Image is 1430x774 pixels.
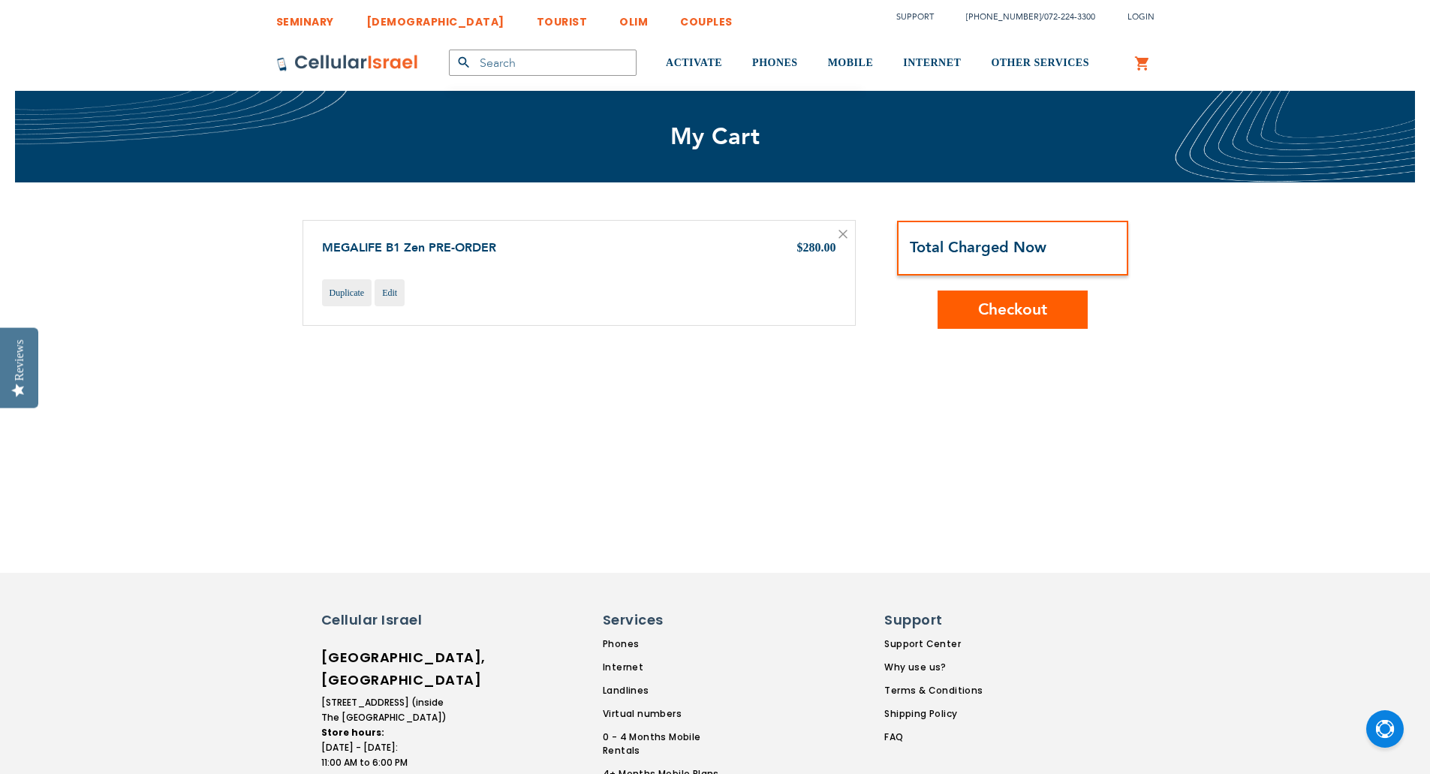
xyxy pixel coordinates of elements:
h6: [GEOGRAPHIC_DATA], [GEOGRAPHIC_DATA] [321,646,449,691]
a: INTERNET [903,35,961,92]
a: Landlines [603,684,739,697]
a: [DEMOGRAPHIC_DATA] [366,4,504,32]
a: Phones [603,637,739,651]
li: [STREET_ADDRESS] (inside The [GEOGRAPHIC_DATA]) [DATE] - [DATE]: 11:00 AM to 6:00 PM [321,695,449,770]
span: PHONES [752,57,798,68]
a: Shipping Policy [884,707,983,721]
h6: Support [884,610,974,630]
a: TOURIST [537,4,588,32]
a: Virtual numbers [603,707,739,721]
a: Support [896,11,934,23]
a: Terms & Conditions [884,684,983,697]
span: ACTIVATE [666,57,722,68]
h6: Services [603,610,730,630]
input: Search [449,50,637,76]
a: Support Center [884,637,983,651]
span: Checkout [978,299,1047,321]
span: $280.00 [797,241,836,254]
li: / [951,6,1095,28]
a: 0 - 4 Months Mobile Rentals [603,730,739,757]
span: Edit [382,288,397,298]
span: MOBILE [828,57,874,68]
a: OLIM [619,4,648,32]
a: Internet [603,661,739,674]
a: COUPLES [680,4,733,32]
span: Duplicate [330,288,365,298]
a: Edit [375,279,405,306]
a: PHONES [752,35,798,92]
a: MOBILE [828,35,874,92]
a: Duplicate [322,279,372,306]
strong: Total Charged Now [910,237,1046,257]
a: [PHONE_NUMBER] [966,11,1041,23]
img: Cellular Israel Logo [276,54,419,72]
a: OTHER SERVICES [991,35,1089,92]
a: SEMINARY [276,4,334,32]
div: Reviews [13,339,26,381]
strong: Store hours: [321,726,384,739]
span: INTERNET [903,57,961,68]
h6: Cellular Israel [321,610,449,630]
a: 072-224-3300 [1044,11,1095,23]
a: Why use us? [884,661,983,674]
a: ACTIVATE [666,35,722,92]
span: My Cart [670,121,760,152]
button: Checkout [938,291,1088,329]
span: Login [1127,11,1155,23]
span: OTHER SERVICES [991,57,1089,68]
a: FAQ [884,730,983,744]
a: MEGALIFE B1 Zen PRE-ORDER [322,239,496,256]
